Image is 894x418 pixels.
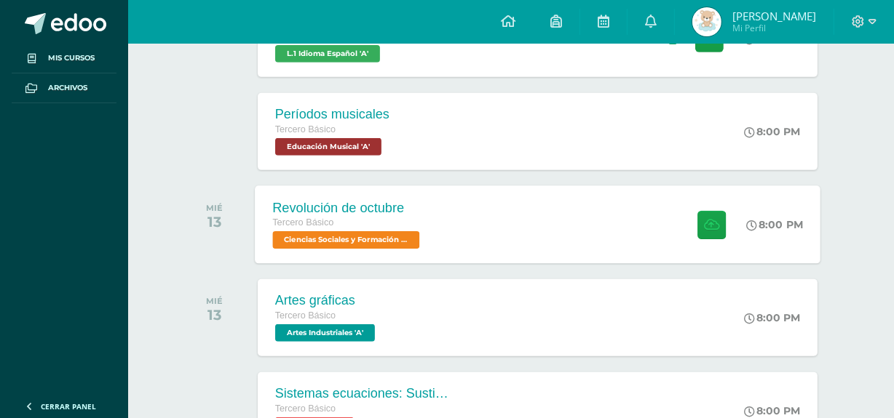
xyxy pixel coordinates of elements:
[41,401,96,411] span: Cerrar panel
[692,7,721,36] img: 06f849760aa486a9e17b1225f46ca6c0.png
[275,138,381,156] span: Educación Musical 'A'
[272,217,333,228] span: Tercero Básico
[272,231,419,249] span: Ciencias Sociales y Formación Ciudadana 'A'
[12,73,116,103] a: Archivos
[744,404,800,417] div: 8:00 PM
[206,213,223,230] div: 13
[206,296,223,306] div: MIÉ
[275,293,379,308] div: Artes gráficas
[272,200,423,215] div: Revolución de octubre
[744,125,800,138] div: 8:00 PM
[275,107,389,122] div: Períodos musicales
[12,44,116,73] a: Mis cursos
[680,33,686,44] span: 1
[732,22,816,34] span: Mi Perfil
[275,310,336,321] span: Tercero Básico
[732,9,816,23] span: [PERSON_NAME]
[275,124,336,134] span: Tercero Básico
[48,82,87,94] span: Archivos
[744,311,800,324] div: 8:00 PM
[746,218,803,231] div: 8:00 PM
[275,324,375,342] span: Artes Industriales 'A'
[206,306,223,323] div: 13
[206,203,223,213] div: MIÉ
[275,386,450,401] div: Sistemas ecuaciones: Sustitución e igualación
[275,45,380,63] span: L.1 Idioma Español 'A'
[48,52,95,64] span: Mis cursos
[275,403,336,414] span: Tercero Básico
